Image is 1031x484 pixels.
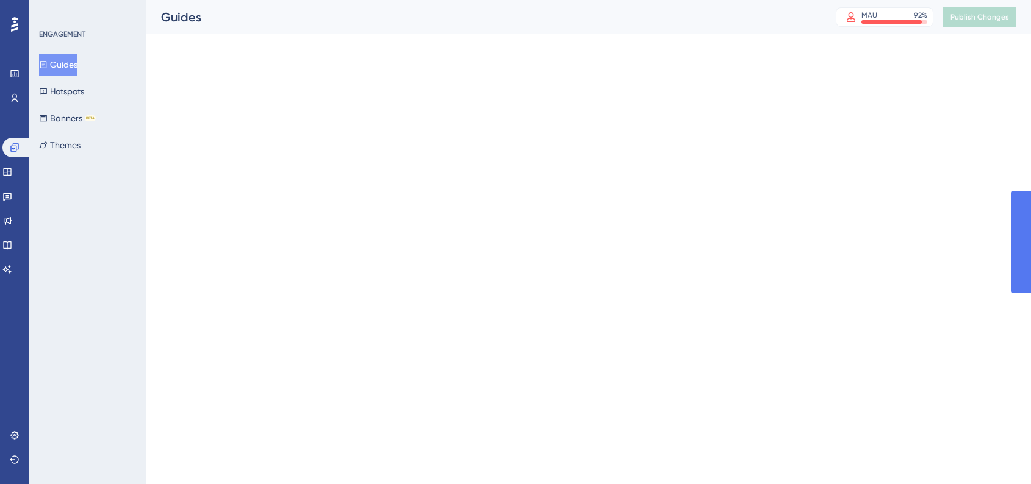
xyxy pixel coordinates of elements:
div: Guides [161,9,805,26]
button: Hotspots [39,80,84,102]
span: Publish Changes [950,12,1009,22]
button: BannersBETA [39,107,96,129]
div: MAU [861,10,877,20]
div: ENGAGEMENT [39,29,85,39]
div: 92 % [914,10,927,20]
button: Publish Changes [943,7,1016,27]
button: Themes [39,134,81,156]
button: Guides [39,54,77,76]
div: BETA [85,115,96,121]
